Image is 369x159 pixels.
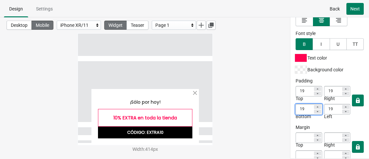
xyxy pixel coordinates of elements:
[78,34,212,145] iframe: widget
[320,42,322,47] div: I
[11,23,28,28] span: Desktop
[330,38,347,50] button: U
[78,146,212,152] div: Width : 414 px
[104,21,127,30] button: Widget
[296,87,313,96] input: 7
[326,3,344,15] button: Back
[9,6,23,11] span: Design
[108,23,123,28] span: Widget
[7,21,32,30] button: Desktop
[346,38,364,50] button: TT
[131,23,144,28] span: Teaser
[296,105,313,114] input: 7
[36,6,53,11] span: Settings
[296,96,303,101] span: Top
[346,3,364,15] button: Next
[324,105,341,114] input: 7
[324,142,335,148] span: Right
[126,21,148,30] button: Teaser
[296,125,310,130] span: Margin
[337,42,340,47] div: U
[36,23,49,28] span: Mobile
[324,96,335,101] span: Right
[313,38,330,50] button: I
[296,38,313,50] button: B
[307,55,327,61] span: Text color
[60,21,94,29] div: iPhone XR/11
[324,87,341,96] input: 7
[296,114,311,119] span: Bottom
[330,6,340,11] span: Back
[307,67,343,72] span: Background color
[296,142,303,148] span: Top
[296,78,313,83] span: Padding
[31,21,53,30] button: Mobile
[155,21,189,29] div: Page 1
[303,42,306,47] div: B
[324,114,332,119] span: Left
[353,42,358,47] div: TT
[350,6,360,11] span: Next
[296,31,316,36] span: Font style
